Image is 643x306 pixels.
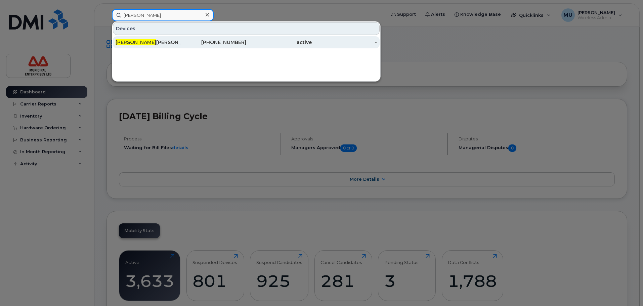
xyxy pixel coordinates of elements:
[181,39,247,46] div: [PHONE_NUMBER]
[116,39,181,46] div: [PERSON_NAME]
[113,22,380,35] div: Devices
[113,36,380,48] a: [PERSON_NAME][PERSON_NAME][PHONE_NUMBER]active-
[246,39,312,46] div: active
[116,39,156,45] span: [PERSON_NAME]
[312,39,377,46] div: -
